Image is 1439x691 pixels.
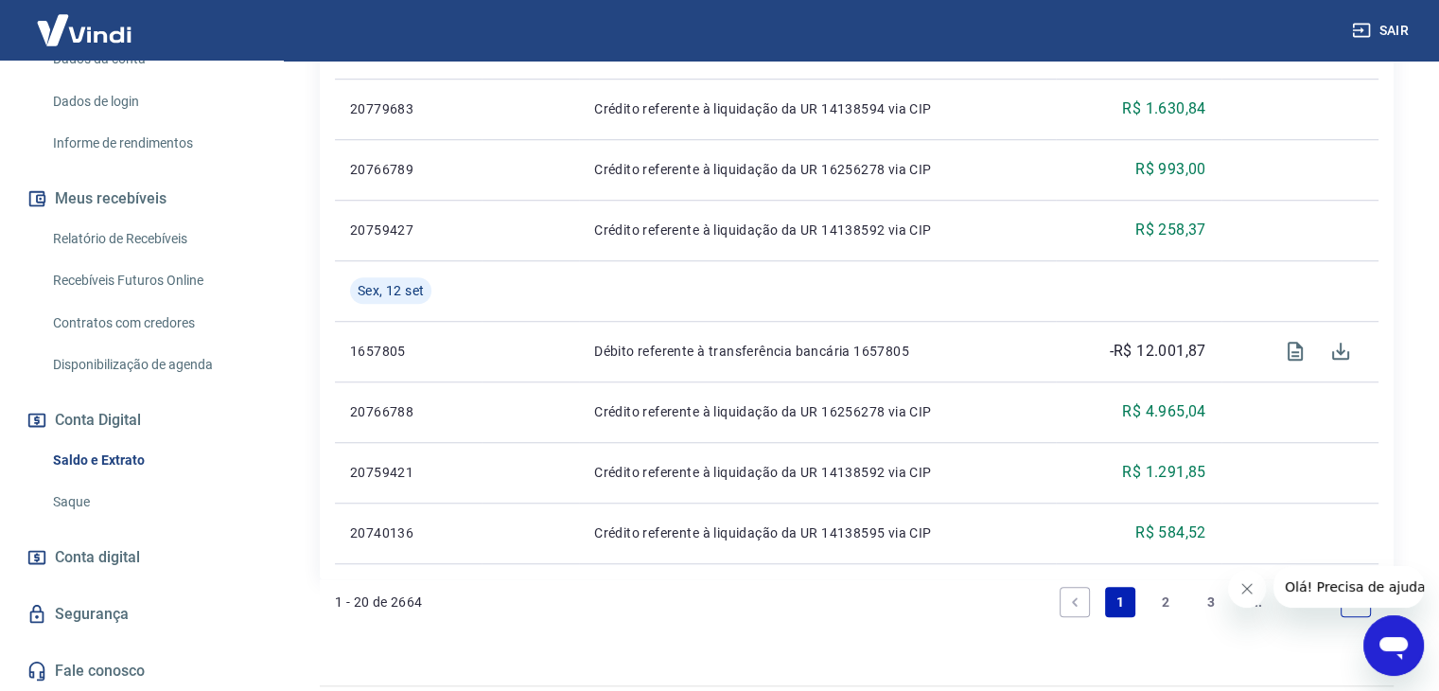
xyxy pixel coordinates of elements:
[11,13,159,28] span: Olá! Precisa de ajuda?
[45,82,260,121] a: Dados de login
[594,342,1041,361] p: Débito referente à transferência bancária 1657805
[23,1,146,59] img: Vindi
[1135,522,1206,544] p: R$ 584,52
[1272,328,1318,374] span: Visualizar
[1122,461,1205,484] p: R$ 1.291,85
[350,99,466,118] p: 20779683
[350,221,466,239] p: 20759427
[45,124,260,163] a: Informe de rendimentos
[1273,566,1424,608] iframe: Mensagem da empresa
[594,523,1041,542] p: Crédito referente à liquidação da UR 14138595 via CIP
[350,402,466,421] p: 20766788
[594,99,1041,118] p: Crédito referente à liquidação da UR 14138594 via CIP
[1122,400,1205,423] p: R$ 4.965,04
[594,160,1041,179] p: Crédito referente à liquidação da UR 16256278 via CIP
[1122,97,1205,120] p: R$ 1.630,84
[350,342,466,361] p: 1657805
[594,463,1041,482] p: Crédito referente à liquidação da UR 14138592 via CIP
[45,304,260,343] a: Contratos com credores
[1110,340,1206,363] p: -R$ 12.001,87
[45,441,260,480] a: Saldo e Extrato
[1318,328,1363,374] span: Download
[1150,587,1181,617] a: Page 2
[23,594,260,635] a: Segurança
[1052,579,1378,625] ul: Pagination
[23,178,260,220] button: Meus recebíveis
[23,537,260,578] a: Conta digital
[1348,13,1416,48] button: Sair
[23,399,260,441] button: Conta Digital
[594,221,1041,239] p: Crédito referente à liquidação da UR 14138592 via CIP
[1060,587,1090,617] a: Previous page
[1196,587,1226,617] a: Page 3
[335,593,423,611] p: 1 - 20 de 2664
[594,402,1041,421] p: Crédito referente à liquidação da UR 16256278 via CIP
[1363,615,1424,676] iframe: Botão para abrir a janela de mensagens
[350,463,466,482] p: 20759421
[45,483,260,522] a: Saque
[45,220,260,258] a: Relatório de Recebíveis
[1135,219,1206,241] p: R$ 258,37
[350,523,466,542] p: 20740136
[1228,570,1266,608] iframe: Fechar mensagem
[1105,587,1135,617] a: Page 1 is your current page
[45,261,260,300] a: Recebíveis Futuros Online
[1135,158,1206,181] p: R$ 993,00
[350,160,466,179] p: 20766789
[45,345,260,384] a: Disponibilização de agenda
[358,281,424,300] span: Sex, 12 set
[55,544,140,571] span: Conta digital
